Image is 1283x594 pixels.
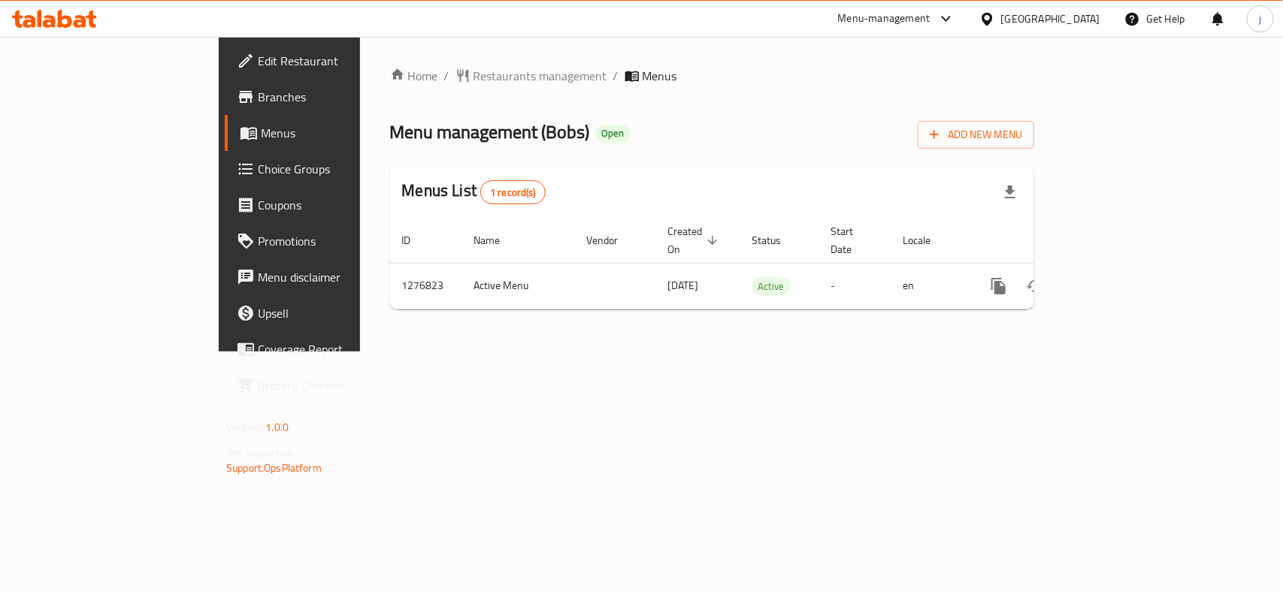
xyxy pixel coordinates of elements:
[587,231,638,249] span: Vendor
[225,43,433,79] a: Edit Restaurant
[903,231,951,249] span: Locale
[819,263,891,309] td: -
[258,88,421,106] span: Branches
[462,263,575,309] td: Active Menu
[1017,268,1053,304] button: Change Status
[261,124,421,142] span: Menus
[225,331,433,367] a: Coverage Report
[668,276,699,295] span: [DATE]
[891,263,969,309] td: en
[225,259,433,295] a: Menu disclaimer
[752,278,791,295] span: Active
[258,340,421,358] span: Coverage Report
[258,196,421,214] span: Coupons
[390,115,590,149] span: Menu management ( Bobs )
[480,180,546,204] div: Total records count
[226,418,263,437] span: Version:
[402,179,546,204] h2: Menus List
[969,218,1137,264] th: Actions
[258,304,421,322] span: Upsell
[225,187,433,223] a: Coupons
[474,231,520,249] span: Name
[225,151,433,187] a: Choice Groups
[444,67,449,85] li: /
[225,295,433,331] a: Upsell
[752,277,791,295] div: Active
[225,367,433,403] a: Grocery Checklist
[596,127,631,140] span: Open
[1259,11,1261,27] span: j
[613,67,619,85] li: /
[258,268,421,286] span: Menu disclaimer
[225,79,433,115] a: Branches
[402,231,431,249] span: ID
[390,218,1137,309] table: enhanced table
[596,125,631,143] div: Open
[390,67,1034,85] nav: breadcrumb
[930,125,1022,144] span: Add New Menu
[258,52,421,70] span: Edit Restaurant
[226,458,322,478] a: Support.OpsPlatform
[455,67,607,85] a: Restaurants management
[643,67,677,85] span: Menus
[752,231,801,249] span: Status
[225,223,433,259] a: Promotions
[474,67,607,85] span: Restaurants management
[918,121,1034,149] button: Add New Menu
[258,232,421,250] span: Promotions
[668,222,722,258] span: Created On
[831,222,873,258] span: Start Date
[838,10,930,28] div: Menu-management
[225,115,433,151] a: Menus
[258,376,421,394] span: Grocery Checklist
[258,160,421,178] span: Choice Groups
[265,418,289,437] span: 1.0.0
[481,185,545,200] span: 1 record(s)
[226,443,295,463] span: Get support on:
[992,174,1028,210] div: Export file
[981,268,1017,304] button: more
[1001,11,1100,27] div: [GEOGRAPHIC_DATA]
